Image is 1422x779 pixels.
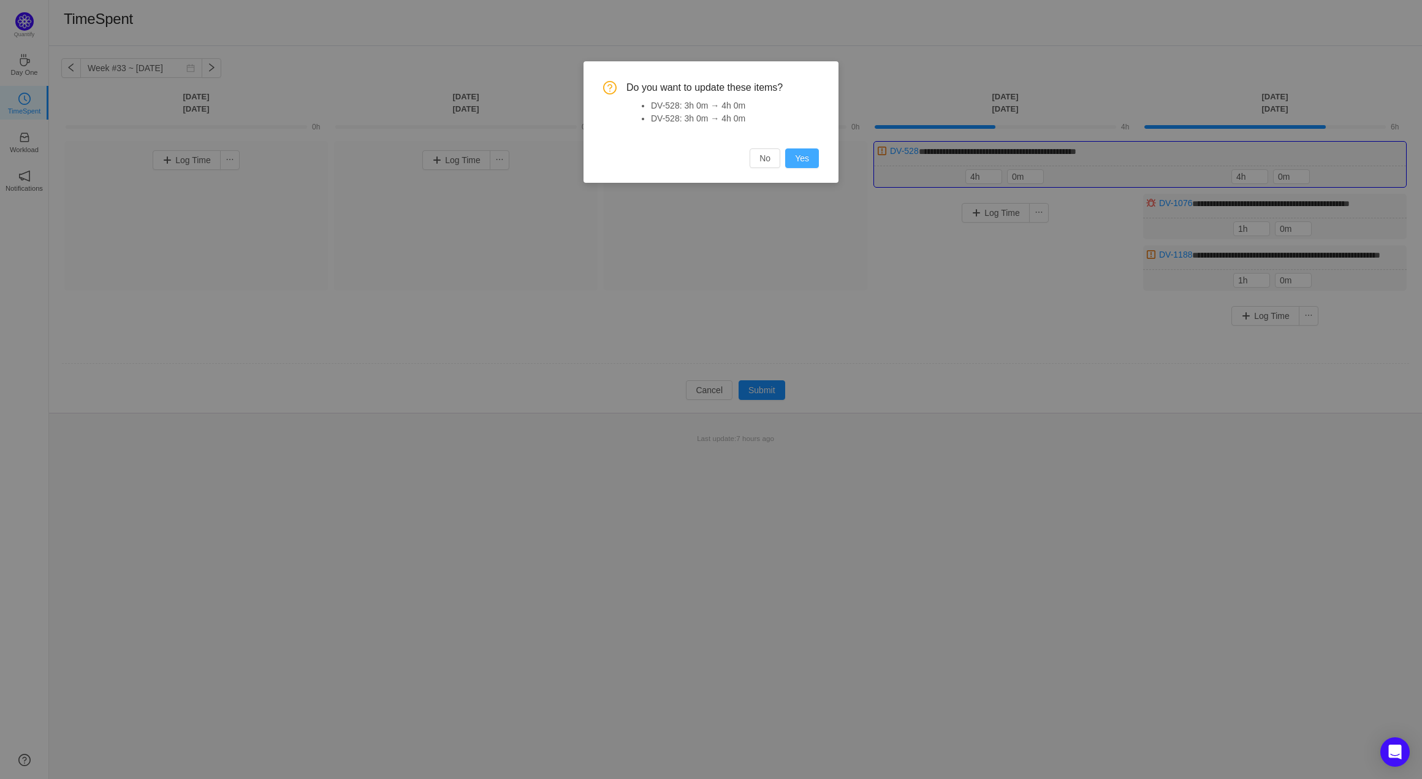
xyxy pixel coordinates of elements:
[651,99,819,112] li: DV-528: 3h 0m → 4h 0m
[785,148,819,168] button: Yes
[651,112,819,125] li: DV-528: 3h 0m → 4h 0m
[1380,737,1410,767] div: Open Intercom Messenger
[626,81,819,94] span: Do you want to update these items?
[750,148,780,168] button: No
[603,81,617,94] i: icon: question-circle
